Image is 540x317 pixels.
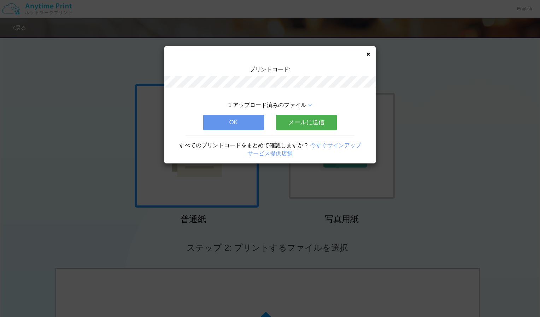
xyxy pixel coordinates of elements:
[228,102,306,108] span: 1 アップロード済みのファイル
[179,142,309,148] span: すべてのプリントコードをまとめて確認しますか？
[247,150,293,156] a: サービス提供店舗
[250,66,290,72] span: プリントコード:
[310,142,361,148] a: 今すぐサインアップ
[203,115,264,130] button: OK
[276,115,337,130] button: メールに送信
